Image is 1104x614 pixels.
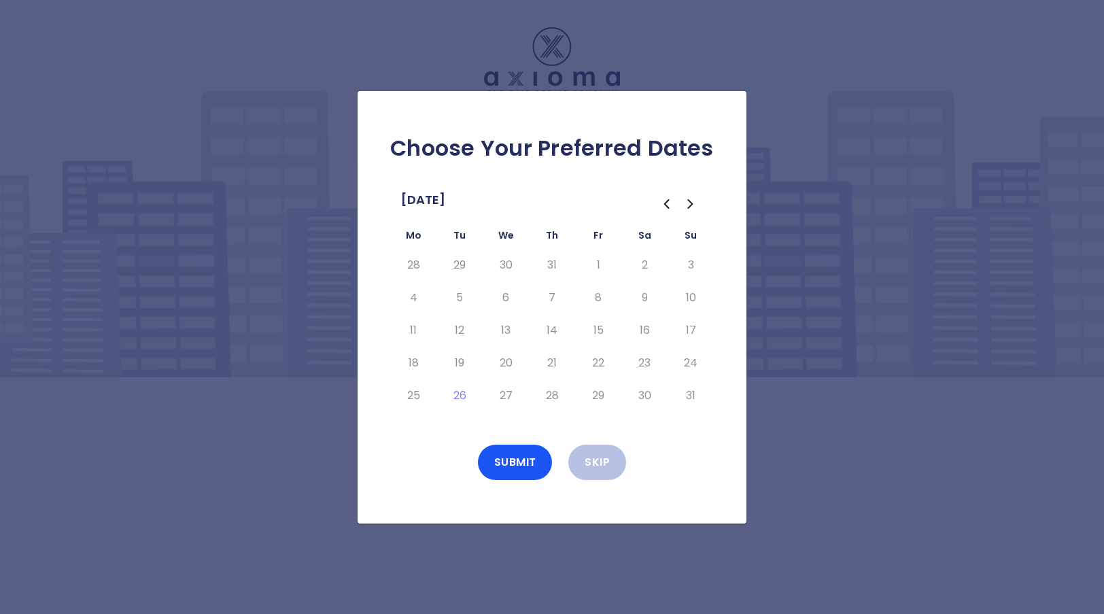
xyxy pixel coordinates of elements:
[540,352,564,374] button: Thursday, August 21st, 2025
[568,445,626,480] button: Skip
[401,254,426,276] button: Monday, July 28th, 2025
[654,192,678,216] button: Go to the Previous Month
[494,320,518,341] button: Wednesday, August 13th, 2025
[632,254,657,276] button: Saturday, August 2nd, 2025
[540,320,564,341] button: Thursday, August 14th, 2025
[401,320,426,341] button: Monday, August 11th, 2025
[401,189,445,211] span: [DATE]
[586,254,610,276] button: Friday, August 1st, 2025
[484,27,620,95] img: Logo
[494,352,518,374] button: Wednesday, August 20th, 2025
[447,320,472,341] button: Tuesday, August 12th, 2025
[447,385,472,407] button: Today, Tuesday, August 26th, 2025
[586,352,610,374] button: Friday, August 22nd, 2025
[401,287,426,309] button: Monday, August 4th, 2025
[390,227,714,412] table: August 2025
[379,135,725,162] h2: Choose Your Preferred Dates
[447,352,472,374] button: Tuesday, August 19th, 2025
[494,385,518,407] button: Wednesday, August 27th, 2025
[586,287,610,309] button: Friday, August 8th, 2025
[436,227,483,249] th: Tuesday
[678,385,703,407] button: Sunday, August 31st, 2025
[575,227,621,249] th: Friday
[478,445,553,480] button: Submit
[447,287,472,309] button: Tuesday, August 5th, 2025
[621,227,668,249] th: Saturday
[678,192,703,216] button: Go to the Next Month
[632,287,657,309] button: Saturday, August 9th, 2025
[678,352,703,374] button: Sunday, August 24th, 2025
[540,385,564,407] button: Thursday, August 28th, 2025
[494,287,518,309] button: Wednesday, August 6th, 2025
[494,254,518,276] button: Wednesday, July 30th, 2025
[668,227,714,249] th: Sunday
[529,227,575,249] th: Thursday
[483,227,529,249] th: Wednesday
[632,320,657,341] button: Saturday, August 16th, 2025
[401,385,426,407] button: Monday, August 25th, 2025
[447,254,472,276] button: Tuesday, July 29th, 2025
[678,320,703,341] button: Sunday, August 17th, 2025
[540,287,564,309] button: Thursday, August 7th, 2025
[632,385,657,407] button: Saturday, August 30th, 2025
[540,254,564,276] button: Thursday, July 31st, 2025
[390,227,436,249] th: Monday
[401,352,426,374] button: Monday, August 18th, 2025
[632,352,657,374] button: Saturday, August 23rd, 2025
[586,385,610,407] button: Friday, August 29th, 2025
[586,320,610,341] button: Friday, August 15th, 2025
[678,287,703,309] button: Sunday, August 10th, 2025
[678,254,703,276] button: Sunday, August 3rd, 2025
